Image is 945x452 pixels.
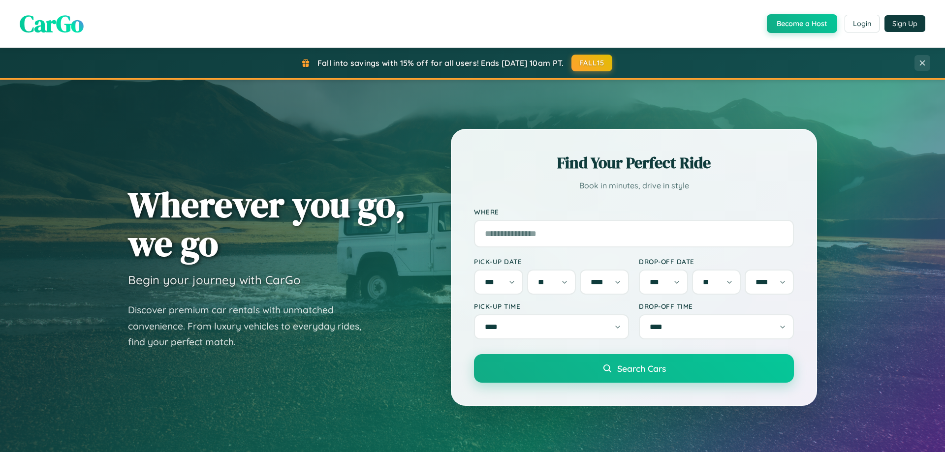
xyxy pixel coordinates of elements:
label: Pick-up Time [474,302,629,310]
button: FALL15 [571,55,613,71]
h3: Begin your journey with CarGo [128,272,301,287]
button: Login [845,15,880,32]
p: Book in minutes, drive in style [474,179,794,193]
label: Pick-up Date [474,257,629,266]
h1: Wherever you go, we go [128,185,406,263]
span: CarGo [20,7,84,40]
span: Search Cars [617,363,666,374]
h2: Find Your Perfect Ride [474,152,794,174]
label: Drop-off Date [639,257,794,266]
button: Sign Up [884,15,925,32]
label: Drop-off Time [639,302,794,310]
label: Where [474,208,794,216]
p: Discover premium car rentals with unmatched convenience. From luxury vehicles to everyday rides, ... [128,302,374,350]
span: Fall into savings with 15% off for all users! Ends [DATE] 10am PT. [317,58,564,68]
button: Search Cars [474,354,794,383]
button: Become a Host [767,14,837,33]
